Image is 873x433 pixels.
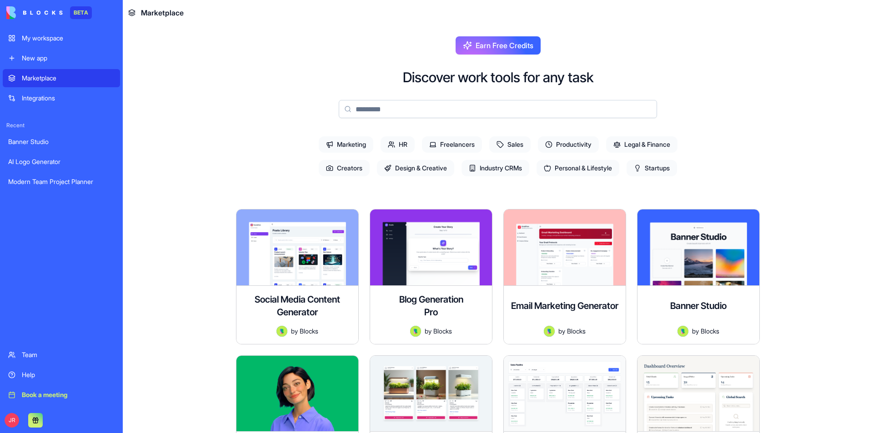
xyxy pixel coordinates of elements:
span: Productivity [538,136,599,153]
span: Blocks [701,326,719,336]
a: Modern Team Project Planner [3,173,120,191]
div: Book a meeting [22,390,115,399]
span: Blocks [567,326,586,336]
span: by [291,326,298,336]
a: Team [3,346,120,364]
a: BETA [6,6,92,19]
h4: Blog Generation Pro [395,293,467,319]
span: by [692,326,699,336]
b: [EMAIL_ADDRESS][DOMAIN_NAME] [15,139,87,155]
div: Close [160,4,176,20]
span: Sales [489,136,531,153]
a: Help [3,366,120,384]
a: Book a meeting [3,386,120,404]
div: JP says… [7,52,175,115]
button: Send a message… [156,294,171,309]
span: Legal & Finance [606,136,677,153]
h4: Banner Studio [670,299,727,312]
img: logo [6,6,63,19]
button: Home [142,4,160,21]
a: AI Logo Generator [3,153,120,171]
div: You’ll get replies here and in your email:✉️[EMAIL_ADDRESS][DOMAIN_NAME]The team will be back🕒Lat... [7,115,149,184]
a: Banner Studio [3,133,120,151]
span: Startups [627,160,677,176]
textarea: Message… [8,279,174,294]
span: Earn Free Credits [476,40,533,51]
div: Modern Team Project Planner [8,177,115,186]
p: The team can also help [44,11,113,20]
a: Marketplace [3,69,120,87]
h2: Discover work tools for any task [403,69,593,85]
div: The Blocks Team says… [7,115,175,204]
span: Personal & Lifestyle [537,160,619,176]
div: AI Logo Generator [8,157,115,166]
span: Freelancers [422,136,482,153]
button: go back [6,4,23,21]
button: Emoji picker [14,298,21,305]
div: Where can I learn more about my current Biz Plan level, that lists Advanced Permissions, Private ... [33,52,175,108]
span: Marketing [319,136,373,153]
a: Blog Generation ProAvatarbyBlocks [370,209,492,344]
div: Team [22,350,115,359]
div: Help [22,370,115,379]
span: Industry CRMs [462,160,529,176]
span: HR [381,136,415,153]
span: JR [5,413,19,428]
div: You’ll get replies here and in your email: ✉️ [15,120,142,156]
span: by [425,326,431,336]
span: Recent [3,122,120,129]
img: Profile image for The Blocks Team [26,5,40,20]
div: My workspace [22,34,115,43]
div: The Blocks Team • 2h ago [15,186,86,191]
span: Marketplace [141,7,184,18]
div: New app [22,54,115,63]
span: by [558,326,565,336]
button: Upload attachment [43,298,50,305]
span: Blocks [300,326,318,336]
div: Banner Studio [8,137,115,146]
a: Email Marketing GeneratorAvatarbyBlocks [503,209,626,344]
div: BETA [70,6,92,19]
h4: Social Media Content Generator [244,293,351,319]
button: Gif picker [29,298,36,305]
span: Design & Creative [377,160,454,176]
span: Blocks [433,326,452,336]
span: Creators [319,160,370,176]
h4: Email Marketing Generator [511,299,618,312]
div: Integrations [22,94,115,103]
img: Avatar [276,326,287,337]
a: New app [3,49,120,67]
a: Banner StudioAvatarbyBlocks [637,209,760,344]
b: Later [DATE] [22,170,68,177]
a: Social Media Content GeneratorAvatarbyBlocks [236,209,359,344]
div: The team will be back 🕒 [15,160,142,178]
div: Where can I learn more about my current Biz Plan level, that lists Advanced Permissions, Private ... [40,58,167,102]
img: Avatar [677,326,688,337]
img: Avatar [410,326,421,337]
div: Marketplace [22,74,115,83]
img: Avatar [544,326,555,337]
a: Integrations [3,89,120,107]
a: My workspace [3,29,120,47]
button: Earn Free Credits [456,36,541,55]
h1: The Blocks Team [44,5,104,11]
